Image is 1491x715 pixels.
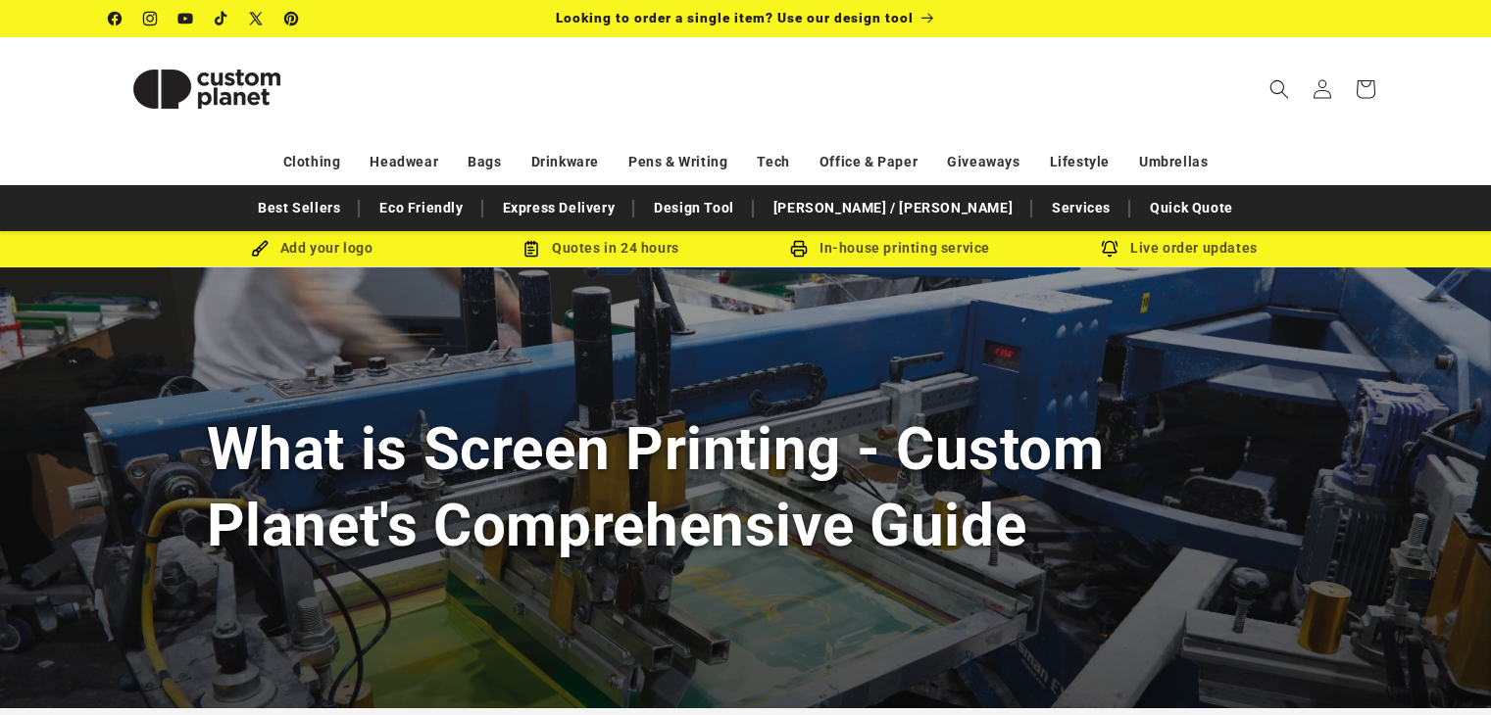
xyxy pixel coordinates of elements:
[468,145,501,179] a: Bags
[1101,240,1118,258] img: Order updates
[1140,191,1243,225] a: Quick Quote
[556,10,914,25] span: Looking to order a single item? Use our design tool
[1258,68,1301,111] summary: Search
[207,411,1285,562] h1: What is Screen Printing - Custom Planet's Comprehensive Guide
[1042,191,1120,225] a: Services
[746,236,1035,261] div: In-house printing service
[251,240,269,258] img: Brush Icon
[101,37,312,140] a: Custom Planet
[168,236,457,261] div: Add your logo
[820,145,918,179] a: Office & Paper
[109,45,305,133] img: Custom Planet
[644,191,744,225] a: Design Tool
[457,236,746,261] div: Quotes in 24 hours
[248,191,350,225] a: Best Sellers
[628,145,727,179] a: Pens & Writing
[757,145,789,179] a: Tech
[283,145,341,179] a: Clothing
[1164,503,1491,715] iframe: Chat Widget
[1139,145,1208,179] a: Umbrellas
[522,240,540,258] img: Order Updates Icon
[764,191,1022,225] a: [PERSON_NAME] / [PERSON_NAME]
[947,145,1019,179] a: Giveaways
[493,191,625,225] a: Express Delivery
[1035,236,1324,261] div: Live order updates
[531,145,599,179] a: Drinkware
[1050,145,1110,179] a: Lifestyle
[790,240,808,258] img: In-house printing
[370,145,438,179] a: Headwear
[370,191,472,225] a: Eco Friendly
